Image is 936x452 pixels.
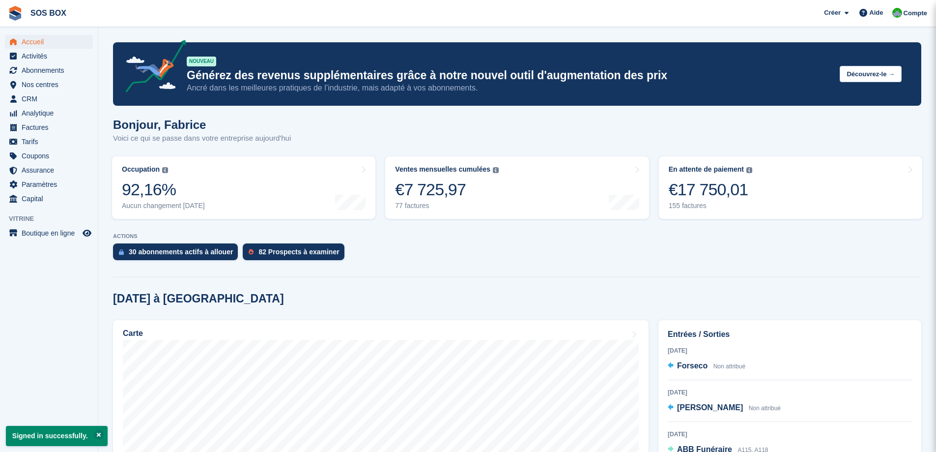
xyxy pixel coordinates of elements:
[385,156,649,219] a: Ventes mensuelles cumulées €7 725,97 77 factures
[713,363,745,370] span: Non attribué
[129,248,233,256] div: 30 abonnements actifs à allouer
[119,249,124,255] img: active_subscription_to_allocate_icon-d502201f5373d7db506a760aba3b589e785aa758c864c3986d89f69b8ff3...
[892,8,902,18] img: Fabrice
[162,167,168,173] img: icon-info-grey-7440780725fd019a000dd9b08b2336e03edf1995a4989e88bcd33f0948082b44.svg
[27,5,70,21] a: SOS BOX
[22,106,81,120] span: Analytique
[22,63,81,77] span: Abonnements
[22,163,81,177] span: Assurance
[22,49,81,63] span: Activités
[249,249,254,255] img: prospect-51fa495bee0391a8d652442698ab0144808aea92771e9ea1ae160a38d050c398.svg
[113,118,291,131] h1: Bonjour, Fabrice
[746,167,752,173] img: icon-info-grey-7440780725fd019a000dd9b08b2336e03edf1995a4989e88bcd33f0948082b44.svg
[5,49,93,63] a: menu
[243,243,349,265] a: 82 Prospects à examiner
[395,202,499,210] div: 77 factures
[81,227,93,239] a: Boutique d'aperçu
[5,35,93,49] a: menu
[113,292,284,305] h2: [DATE] à [GEOGRAPHIC_DATA]
[187,83,832,93] p: Ancré dans les meilleures pratiques de l’industrie, mais adapté à vos abonnements.
[8,6,23,21] img: stora-icon-8386f47178a22dfd0bd8f6a31ec36ba5ce8667c1dd55bd0f319d3a0aa187defe.svg
[668,329,912,340] h2: Entrées / Sorties
[659,156,922,219] a: En attente de paiement €17 750,01 155 factures
[824,8,841,18] span: Créer
[5,178,93,191] a: menu
[669,165,744,174] div: En attente de paiement
[5,192,93,206] a: menu
[668,430,912,439] div: [DATE]
[117,40,186,96] img: price-adjustments-announcement-icon-8257ccfd72463d97f412b2fc003d46551f7dbcb40ab6d574587a9cd5c0d94...
[112,156,375,219] a: Occupation 92,16% Aucun changement [DATE]
[668,402,781,415] a: [PERSON_NAME] Non attribué
[869,8,883,18] span: Aide
[677,403,743,412] span: [PERSON_NAME]
[22,226,81,240] span: Boutique en ligne
[113,243,243,265] a: 30 abonnements actifs à allouer
[669,180,752,200] div: €17 750,01
[395,180,499,200] div: €7 725,97
[5,121,93,134] a: menu
[187,57,216,66] div: NOUVEAU
[5,149,93,163] a: menu
[840,66,902,82] button: Découvrez-le →
[5,92,93,106] a: menu
[5,78,93,91] a: menu
[669,202,752,210] div: 155 factures
[493,167,499,173] img: icon-info-grey-7440780725fd019a000dd9b08b2336e03edf1995a4989e88bcd33f0948082b44.svg
[5,226,93,240] a: menu
[22,192,81,206] span: Capital
[395,165,490,174] div: Ventes mensuelles cumulées
[5,163,93,177] a: menu
[6,426,108,446] p: Signed in successfully.
[22,178,81,191] span: Paramètres
[668,346,912,355] div: [DATE]
[22,35,81,49] span: Accueil
[113,233,921,240] p: ACTIONS
[22,149,81,163] span: Coupons
[113,133,291,144] p: Voici ce qui se passe dans votre entreprise aujourd'hui
[122,165,160,174] div: Occupation
[5,135,93,149] a: menu
[22,135,81,149] span: Tarifs
[122,180,205,200] div: 92,16%
[749,405,781,412] span: Non attribué
[122,202,205,210] div: Aucun changement [DATE]
[22,78,81,91] span: Nos centres
[5,106,93,120] a: menu
[668,388,912,397] div: [DATE]
[668,360,745,373] a: Forseco Non attribué
[904,8,927,18] span: Compte
[258,248,339,256] div: 82 Prospects à examiner
[22,92,81,106] span: CRM
[22,121,81,134] span: Factures
[677,362,708,370] span: Forseco
[187,68,832,83] p: Générez des revenus supplémentaires grâce à notre nouvel outil d'augmentation des prix
[5,63,93,77] a: menu
[9,214,98,224] span: Vitrine
[123,329,143,338] h2: Carte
